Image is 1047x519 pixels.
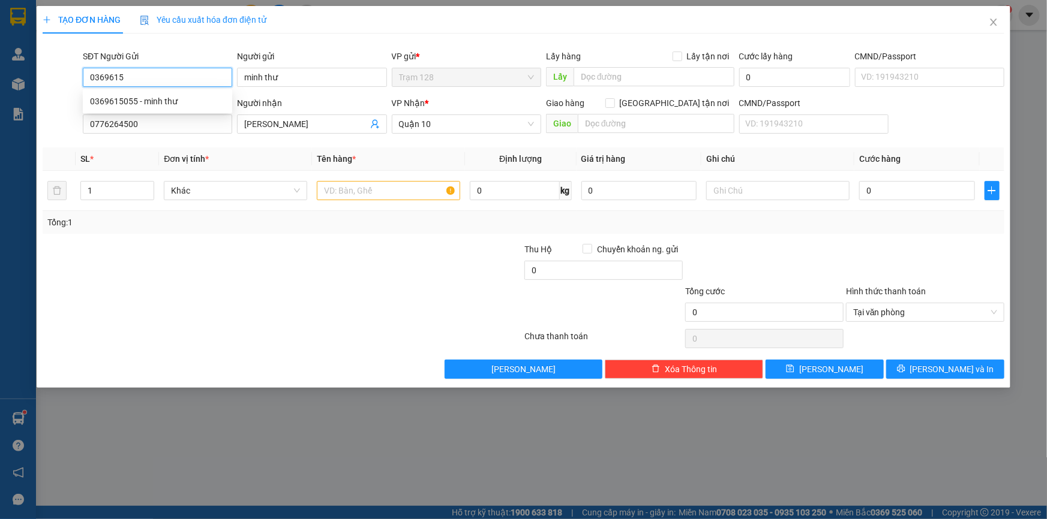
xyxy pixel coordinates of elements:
div: Người gửi [237,50,386,63]
span: printer [897,364,905,374]
div: Hiển [115,25,196,39]
span: Tên hàng [317,154,356,164]
span: Cước hàng [859,154,901,164]
div: Tổng: 1 [47,216,404,229]
span: Thu Hộ [524,245,552,254]
span: Gửi: [10,11,29,24]
input: VD: Bàn, Ghế [317,181,460,200]
input: Dọc đường [578,114,734,133]
span: SL [80,154,90,164]
div: SĐT Người Gửi [83,50,232,63]
th: Ghi chú [701,147,854,171]
span: Tại văn phòng [853,303,997,321]
span: [PERSON_NAME] [491,363,556,376]
span: user-add [370,119,380,129]
span: Lấy tận nơi [682,50,734,63]
div: VP gửi [392,50,541,63]
span: Chuyển khoản ng. gửi [592,243,683,256]
span: [PERSON_NAME] và In [910,363,994,376]
span: Nhận: [115,11,143,24]
span: [PERSON_NAME] [799,363,863,376]
span: close [989,17,998,27]
button: printer[PERSON_NAME] và In [886,360,1004,379]
span: VP Nhận [392,98,425,108]
div: 0369615055 - minh thư [90,95,225,108]
input: 0 [581,181,697,200]
button: plus [985,181,1000,200]
span: save [786,364,794,374]
div: [PERSON_NAME] ( TUẤN) [10,25,106,53]
button: deleteXóa Thông tin [605,360,763,379]
div: Người nhận [237,96,386,110]
span: delete [652,364,660,374]
span: Tổng cước [685,286,725,296]
input: Dọc đường [574,67,734,86]
label: Hình thức thanh toán [846,286,926,296]
div: 0369615055 - minh thư [83,92,232,111]
button: Close [977,6,1010,40]
span: Yêu cầu xuất hóa đơn điện tử [140,15,266,25]
div: 40.000 [9,77,108,92]
button: save[PERSON_NAME] [766,360,884,379]
span: TẠO ĐƠN HÀNG [43,15,121,25]
div: Chưa thanh toán [524,330,685,351]
span: Giao hàng [546,98,584,108]
span: CR : [9,79,28,91]
span: plus [43,16,51,24]
span: Định lượng [499,154,542,164]
span: Xóa Thông tin [665,363,717,376]
button: [PERSON_NAME] [445,360,603,379]
img: icon [140,16,149,25]
div: Trạm 128 [10,10,106,25]
input: Ghi Chú [706,181,850,200]
div: CMND/Passport [855,50,1004,63]
span: Lấy hàng [546,52,581,61]
span: Đơn vị tính [164,154,209,164]
span: Khác [171,182,300,200]
label: Cước lấy hàng [739,52,793,61]
span: Giá trị hàng [581,154,626,164]
button: delete [47,181,67,200]
span: [GEOGRAPHIC_DATA] tận nơi [615,96,734,110]
span: Trạm 128 [399,68,534,86]
span: plus [985,186,999,195]
span: Giao [546,114,578,133]
span: Quận 10 [399,115,534,133]
span: kg [560,181,572,200]
div: Quận 10 [115,10,196,25]
span: Lấy [546,67,574,86]
div: CMND/Passport [739,96,889,110]
input: Cước lấy hàng [739,68,850,87]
